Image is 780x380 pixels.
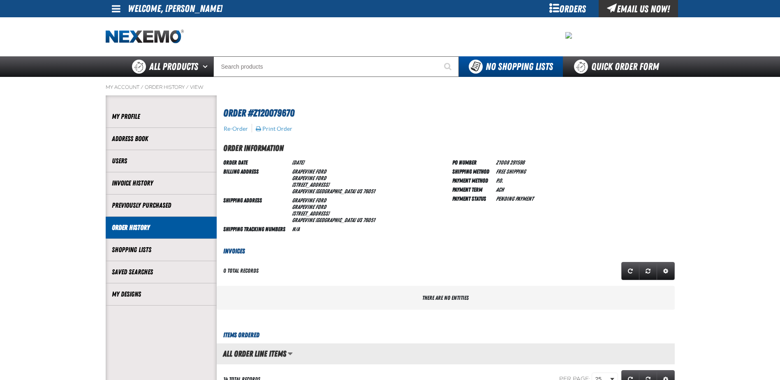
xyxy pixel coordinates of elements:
span: Order #Z120079670 [223,107,294,119]
bdo: 76051 [363,188,375,195]
h2: All Order Line Items [217,349,286,358]
a: Shopping Lists [112,245,211,255]
a: Invoice History [112,178,211,188]
a: Refresh grid action [621,262,639,280]
span: No Shopping Lists [486,61,553,72]
a: Address Book [112,134,211,144]
a: Expand or Collapse Grid Settings [657,262,675,280]
span: Z1008 291598 [496,159,524,166]
span: P.O. [496,177,503,184]
td: Payment Term [452,185,493,194]
a: Users [112,156,211,166]
button: Re-Order [223,125,248,132]
span: [STREET_ADDRESS] [292,210,329,217]
td: Shipping Address [223,195,289,224]
span: ACH [496,186,504,193]
a: Saved Searches [112,267,211,277]
a: View [190,84,204,90]
span: Grapevine Ford [292,204,326,210]
td: Payment Status [452,194,493,203]
span: GRAPEVINE [292,188,314,195]
a: Reset grid action [639,262,657,280]
button: Manage grid views. Current view is All Order Line Items [287,347,293,361]
input: Search [213,56,459,77]
a: My Account [106,84,139,90]
a: Quick Order Form [563,56,674,77]
h2: Order Information [223,142,675,154]
img: 850b3ca0065f1ff5521978d91a4632f4.png [565,32,572,39]
td: Payment Method [452,176,493,185]
nav: Breadcrumbs [106,84,675,90]
td: Order Date [223,158,289,167]
span: GRAPEVINE [292,217,314,223]
a: Home [106,30,184,44]
span: [STREET_ADDRESS] [292,181,329,188]
a: My Profile [112,112,211,121]
a: Order History [112,223,211,232]
span: All Products [149,59,198,74]
button: Open All Products pages [200,56,213,77]
button: Start Searching [438,56,459,77]
td: Billing Address [223,167,289,195]
span: Pending payment [496,195,533,202]
b: Grapevine Ford [292,168,326,175]
span: US [356,217,362,223]
span: / [186,84,189,90]
bdo: 76051 [363,217,375,223]
img: Nexemo logo [106,30,184,44]
h3: Items Ordered [217,330,675,340]
b: Grapevine Ford [292,197,326,204]
span: N/A [292,226,299,232]
span: / [141,84,144,90]
span: [DATE] [292,159,304,166]
div: 0 total records [223,267,259,275]
span: Grapevine Ford [292,175,326,181]
span: Free Shipping [496,168,525,175]
a: My Designs [112,290,211,299]
td: Shipping Method [452,167,493,176]
a: Order History [145,84,185,90]
h3: Invoices [217,246,675,256]
a: Previously Purchased [112,201,211,210]
td: PO Number [452,158,493,167]
td: Shipping Tracking Numbers [223,224,289,233]
span: [GEOGRAPHIC_DATA] [315,188,356,195]
button: You do not have available Shopping Lists. Open to Create a New List [459,56,563,77]
button: Print Order [255,125,293,132]
span: There are no entities [422,294,469,301]
span: US [356,188,362,195]
span: [GEOGRAPHIC_DATA] [315,217,356,223]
